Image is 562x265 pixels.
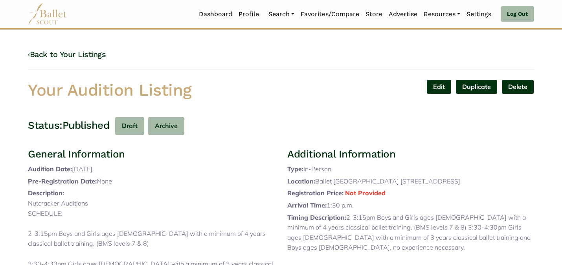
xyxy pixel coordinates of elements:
button: Draft [115,117,144,135]
h3: Published [62,119,110,132]
a: Duplicate [455,80,498,94]
span: Registration Price: [287,189,343,197]
button: Archive [148,117,184,135]
p: 1:30 p.m. [287,200,534,211]
button: Delete [501,80,534,94]
a: Resources [421,6,463,22]
code: ‹ [28,49,30,59]
span: Arrival Time: [287,201,327,209]
h3: Status: [28,119,62,132]
span: Location: [287,177,315,185]
h1: Your Audition Listing [28,80,275,101]
span: Pre-Registration Date: [28,177,97,185]
a: Dashboard [196,6,235,22]
a: ‹Back to Your Listings [28,50,106,59]
a: Profile [235,6,262,22]
a: Store [362,6,386,22]
h3: General Information [28,148,275,161]
a: Search [265,6,298,22]
span: Type: [287,165,303,173]
a: Settings [463,6,494,22]
a: Log Out [501,6,534,22]
a: Favorites/Compare [298,6,362,22]
p: In-Person [287,164,534,174]
span: Audition Date: [28,165,72,173]
p: [DATE] [28,164,275,174]
p: Ballet [GEOGRAPHIC_DATA] [STREET_ADDRESS] [287,176,534,187]
p: 2-3:15pm Boys and Girls ages [DEMOGRAPHIC_DATA] with a minimum of 4 years classical ballet traini... [287,213,534,253]
a: Advertise [386,6,421,22]
a: Edit [426,80,452,94]
span: Timing Description: [287,213,346,221]
span: Description: [28,189,64,197]
p: None [28,176,275,187]
span: Not Provided [345,189,386,197]
h3: Additional Information [287,148,534,161]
